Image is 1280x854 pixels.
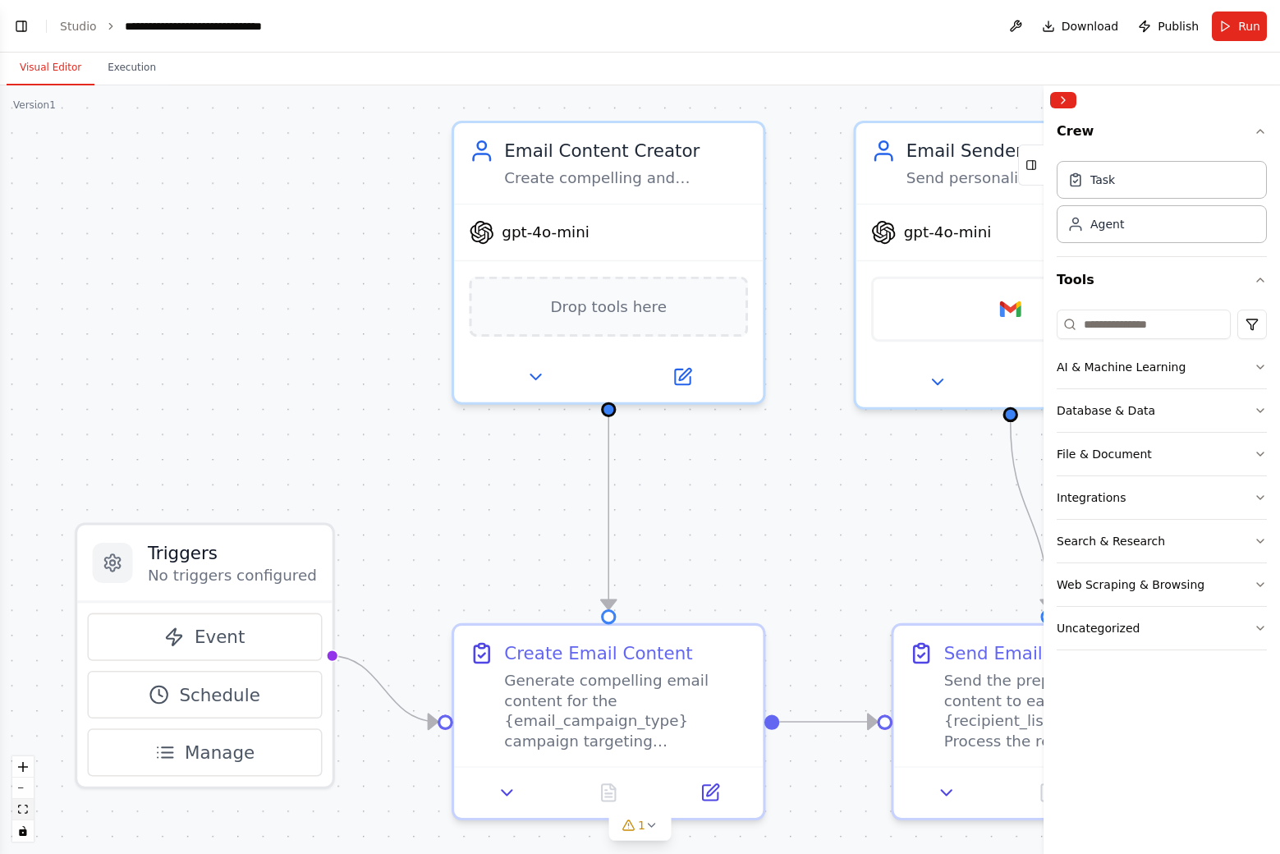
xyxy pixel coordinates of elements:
span: gpt-4o-mini [502,223,590,242]
button: Collapse right sidebar [1050,92,1076,108]
div: Tools [1057,303,1267,663]
span: Manage [185,740,255,765]
span: Event [195,624,245,650]
div: Task [1090,172,1115,188]
g: Edge from c72a3806-a49e-4d6e-8510-c05b924e7374 to aa8cbbf5-da55-40c4-84a7-419f22252c64 [779,709,877,735]
button: Show left sidebar [10,15,33,38]
button: Execution [94,51,169,85]
button: Web Scraping & Browsing [1057,563,1267,606]
button: Toggle Sidebar [1037,85,1050,854]
button: 1 [608,810,672,841]
button: Open in side panel [611,362,753,393]
div: Integrations [1057,489,1126,506]
button: Run [1212,11,1267,41]
button: AI & Machine Learning [1057,346,1267,388]
div: Create Email ContentGenerate compelling email content for the {email_campaign_type} campaign targ... [452,623,765,820]
button: No output available [995,778,1102,808]
div: Create compelling and personalized email content based on the provided {email_campaign_type} and ... [504,168,748,188]
button: Tools [1057,257,1267,303]
button: File & Document [1057,433,1267,475]
button: zoom out [12,778,34,799]
div: Crew [1057,154,1267,256]
button: toggle interactivity [12,820,34,842]
g: Edge from e6acd839-d8e7-4e0a-b762-53afa99f01f1 to c72a3806-a49e-4d6e-8510-c05b924e7374 [596,417,622,609]
div: Database & Data [1057,402,1155,419]
img: Google gmail [995,294,1025,324]
button: Open in side panel [667,778,753,808]
button: Schedule [87,671,322,719]
button: Open in side panel [1013,367,1155,397]
span: Drop tools here [550,294,667,319]
button: Uncategorized [1057,607,1267,650]
button: Search & Research [1057,520,1267,562]
div: Create Email Content [504,640,692,666]
a: Studio [60,20,97,33]
button: No output available [556,778,663,808]
div: Email SenderSend personalized emails to recipients in {recipient_list} using the provided email c... [854,121,1168,410]
div: React Flow controls [12,756,34,842]
button: Download [1035,11,1126,41]
button: zoom in [12,756,34,778]
div: Uncategorized [1057,620,1140,636]
div: Web Scraping & Browsing [1057,576,1204,593]
button: Database & Data [1057,389,1267,432]
div: Search & Research [1057,533,1165,549]
div: Agent [1090,216,1124,232]
nav: breadcrumb [60,18,319,34]
div: AI & Machine Learning [1057,359,1186,375]
span: gpt-4o-mini [904,223,992,242]
button: Event [87,613,322,661]
span: Download [1062,18,1119,34]
button: Integrations [1057,476,1267,519]
div: Send personalized emails to recipients in {recipient_list} using the provided email content, ensu... [906,168,1150,188]
span: Run [1238,18,1260,34]
g: Edge from triggers to c72a3806-a49e-4d6e-8510-c05b924e7374 [330,643,438,734]
span: Publish [1158,18,1199,34]
div: Email Sender [906,138,1150,163]
span: 1 [638,817,645,833]
div: Generate compelling email content for the {email_campaign_type} campaign targeting {recipient_lis... [504,671,748,751]
button: Publish [1131,11,1205,41]
div: Email Content CreatorCreate compelling and personalized email content based on the provided {emai... [452,121,765,405]
button: Crew [1057,115,1267,154]
p: No triggers configured [148,565,317,585]
button: fit view [12,799,34,820]
div: Email Content Creator [504,138,748,163]
g: Edge from 97a44a13-afb8-47a3-8658-4b129bec159e to aa8cbbf5-da55-40c4-84a7-419f22252c64 [998,422,1060,609]
div: File & Document [1057,446,1152,462]
h3: Triggers [148,540,317,566]
div: Send Email CampaignSend the prepared email content to each recipient in {recipient_list} using Gm... [891,623,1204,820]
div: Version 1 [13,99,56,112]
div: TriggersNo triggers configuredEventScheduleManage [75,522,334,788]
button: Manage [87,728,322,776]
span: Schedule [179,682,259,708]
div: Send Email Campaign [944,640,1138,666]
div: Send the prepared email content to each recipient in {recipient_list} using Gmail. Process the re... [944,671,1188,751]
button: Visual Editor [7,51,94,85]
